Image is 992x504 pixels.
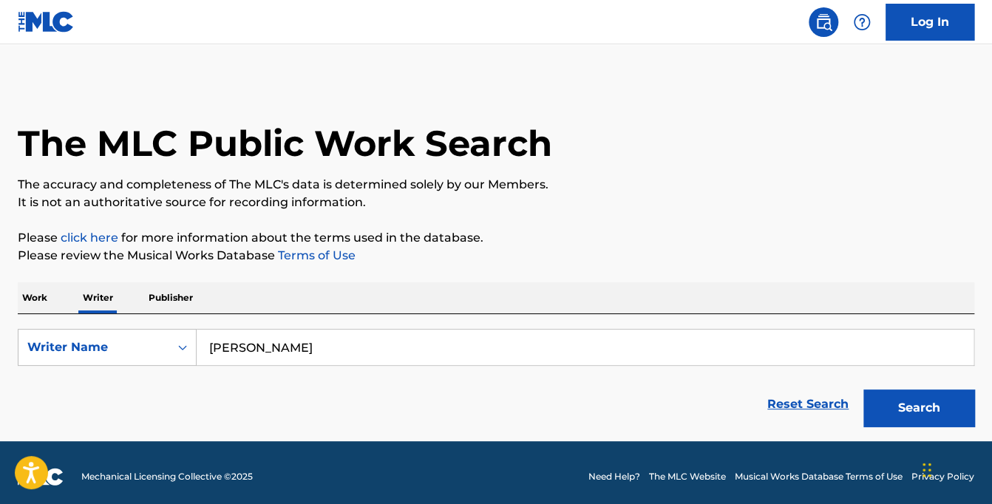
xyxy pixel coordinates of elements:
[18,194,974,211] p: It is not an authoritative source for recording information.
[847,7,877,37] div: Help
[18,176,974,194] p: The accuracy and completeness of The MLC's data is determined solely by our Members.
[18,282,52,313] p: Work
[61,231,118,245] a: click here
[81,470,253,483] span: Mechanical Licensing Collective © 2025
[649,470,726,483] a: The MLC Website
[911,470,974,483] a: Privacy Policy
[144,282,197,313] p: Publisher
[27,338,160,356] div: Writer Name
[735,470,903,483] a: Musical Works Database Terms of Use
[815,13,832,31] img: search
[18,11,75,33] img: MLC Logo
[18,229,974,247] p: Please for more information about the terms used in the database.
[809,7,838,37] a: Public Search
[923,448,931,492] div: Drag
[18,247,974,265] p: Please review the Musical Works Database
[760,388,856,420] a: Reset Search
[78,282,118,313] p: Writer
[275,248,356,262] a: Terms of Use
[588,470,640,483] a: Need Help?
[18,329,974,434] form: Search Form
[918,433,992,504] iframe: Chat Widget
[18,121,552,166] h1: The MLC Public Work Search
[863,389,974,426] button: Search
[853,13,871,31] img: help
[886,4,974,41] a: Log In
